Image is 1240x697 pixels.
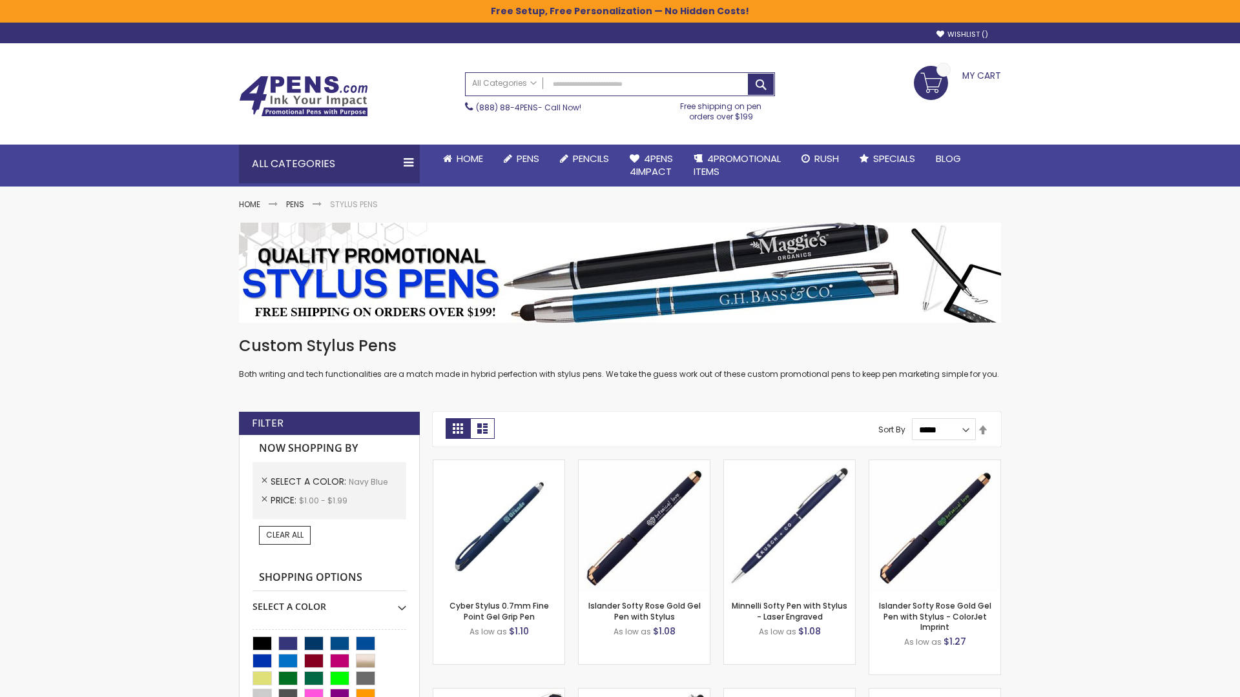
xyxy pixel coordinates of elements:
span: Navy Blue [349,476,387,487]
span: Select A Color [271,475,349,488]
a: Wishlist [936,30,988,39]
span: $1.10 [509,625,529,638]
a: Blog [925,145,971,173]
a: Rush [791,145,849,173]
a: Islander Softy Rose Gold Gel Pen with Stylus [588,600,701,621]
span: As low as [614,626,651,637]
strong: Stylus Pens [330,199,378,210]
span: $1.08 [653,625,676,638]
div: All Categories [239,145,420,183]
strong: Shopping Options [253,564,406,592]
img: 4Pens Custom Pens and Promotional Products [239,76,368,117]
a: Islander Softy Rose Gold Gel Pen with Stylus - ColorJet Imprint-Navy Blue [869,460,1000,470]
span: Blog [936,152,961,165]
span: 4Pens 4impact [630,152,673,178]
a: Islander Softy Rose Gold Gel Pen with Stylus - ColorJet Imprint [879,600,991,632]
strong: Filter [252,416,284,430]
span: As low as [904,636,942,647]
span: - Call Now! [476,102,581,113]
span: $1.00 - $1.99 [299,495,347,506]
h1: Custom Stylus Pens [239,336,1001,356]
span: $1.27 [944,635,966,648]
label: Sort By [878,424,905,435]
span: All Categories [472,78,537,88]
div: Both writing and tech functionalities are a match made in hybrid perfection with stylus pens. We ... [239,336,1001,380]
strong: Grid [446,418,470,439]
a: Cyber Stylus 0.7mm Fine Point Gel Grip Pen-Navy Blue [433,460,564,470]
div: Select A Color [253,591,406,613]
a: Cyber Stylus 0.7mm Fine Point Gel Grip Pen [449,600,549,621]
a: Clear All [259,526,311,544]
span: Rush [814,152,839,165]
a: Minnelli Softy Pen with Stylus - Laser Engraved [732,600,847,621]
img: Islander Softy Rose Gold Gel Pen with Stylus - ColorJet Imprint-Navy Blue [869,460,1000,591]
a: 4PROMOTIONALITEMS [683,145,791,187]
a: Home [433,145,493,173]
span: As low as [470,626,507,637]
a: Islander Softy Rose Gold Gel Pen with Stylus-Navy Blue [579,460,710,470]
span: As low as [759,626,796,637]
span: Specials [873,152,915,165]
span: Pencils [573,152,609,165]
a: Home [239,199,260,210]
a: Pencils [550,145,619,173]
a: 4Pens4impact [619,145,683,187]
span: $1.08 [798,625,821,638]
a: (888) 88-4PENS [476,102,538,113]
img: Cyber Stylus 0.7mm Fine Point Gel Grip Pen-Navy Blue [433,460,564,591]
span: Price [271,494,299,507]
img: Stylus Pens [239,223,1001,323]
a: Specials [849,145,925,173]
a: Minnelli Softy Pen with Stylus - Laser Engraved-Navy Blue [724,460,855,470]
span: Clear All [266,529,304,540]
a: Pens [286,199,304,210]
strong: Now Shopping by [253,435,406,462]
a: Pens [493,145,550,173]
span: Home [457,152,483,165]
a: All Categories [466,73,543,94]
div: Free shipping on pen orders over $199 [667,96,776,122]
img: Minnelli Softy Pen with Stylus - Laser Engraved-Navy Blue [724,460,855,591]
img: Islander Softy Rose Gold Gel Pen with Stylus-Navy Blue [579,460,710,591]
span: 4PROMOTIONAL ITEMS [694,152,781,178]
span: Pens [517,152,539,165]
